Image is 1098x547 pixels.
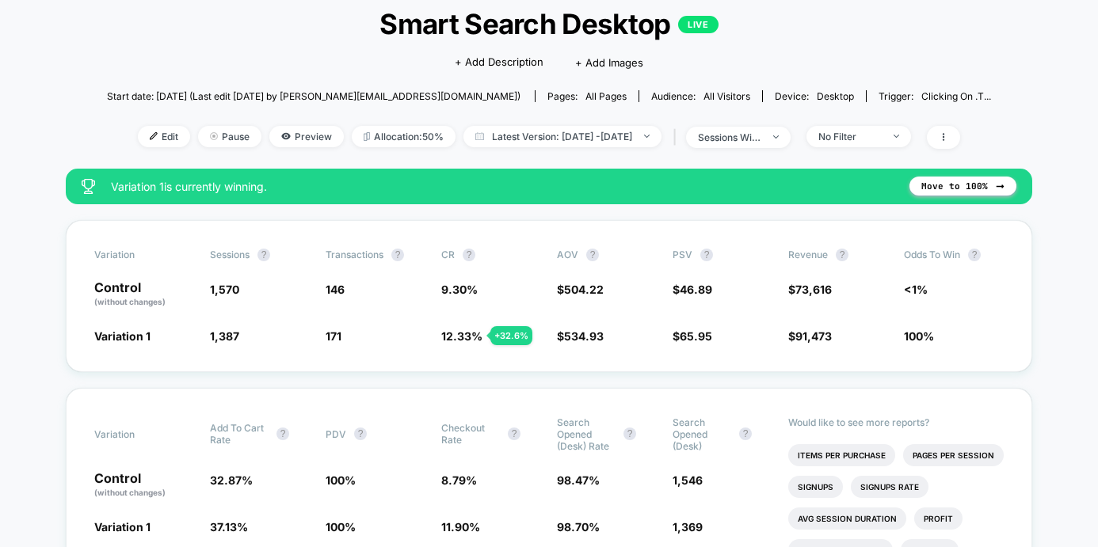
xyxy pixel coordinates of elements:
[703,90,750,102] span: All Visitors
[138,126,190,147] span: Edit
[673,329,712,343] span: $
[326,520,356,534] span: 100 %
[354,427,367,440] button: ?
[788,416,1004,428] p: Would like to see more reports?
[914,507,963,530] li: Profit
[921,90,991,102] span: Clicking on .t...
[326,249,383,260] span: Transactions
[851,476,928,498] li: Signups Rate
[788,507,906,530] li: Avg Session Duration
[210,132,218,140] img: end
[391,249,404,261] button: ?
[651,90,750,102] div: Audience:
[257,249,270,261] button: ?
[326,283,345,296] span: 146
[564,329,604,343] span: 534.93
[441,520,480,534] span: 11.90 %
[94,488,166,497] span: (without changes)
[904,329,934,343] span: 100%
[94,281,194,308] p: Control
[788,476,843,498] li: Signups
[463,249,475,261] button: ?
[326,428,346,440] span: PDV
[788,329,832,343] span: $
[276,427,289,440] button: ?
[94,472,194,499] p: Control
[673,416,731,452] span: Search Opened (desk)
[557,416,616,452] span: Search Opened (desk) Rate
[475,132,484,140] img: calendar
[94,249,181,261] span: Variation
[904,283,928,296] span: <1%
[680,329,712,343] span: 65.95
[673,473,703,487] span: 1,546
[107,90,520,102] span: Start date: [DATE] (Last edit [DATE] by [PERSON_NAME][EMAIL_ADDRESS][DOMAIN_NAME])
[773,135,779,139] img: end
[150,132,158,140] img: edit
[441,422,500,446] span: Checkout Rate
[879,90,991,102] div: Trigger:
[909,177,1016,196] button: Move to 100%
[836,249,848,261] button: ?
[586,249,599,261] button: ?
[94,416,181,452] span: Variation
[564,283,604,296] span: 504.22
[490,326,532,345] div: + 32.6 %
[210,329,239,343] span: 1,387
[441,473,477,487] span: 8.79 %
[352,126,456,147] span: Allocation: 50%
[795,329,832,343] span: 91,473
[326,473,356,487] span: 100 %
[557,249,578,260] span: AOV
[700,249,713,261] button: ?
[795,283,832,296] span: 73,616
[210,520,248,534] span: 37.13 %
[903,444,1004,466] li: Pages Per Session
[818,131,882,142] div: No Filter
[904,249,991,261] span: Odds to Win
[585,90,627,102] span: all pages
[455,55,543,70] span: + Add Description
[210,473,253,487] span: 32.87 %
[968,249,981,261] button: ?
[788,444,895,466] li: Items Per Purchase
[575,56,643,69] span: + Add Images
[557,520,600,534] span: 98.70 %
[547,90,627,102] div: Pages:
[198,126,261,147] span: Pause
[210,249,250,260] span: Sessions
[557,283,604,296] span: $
[673,283,712,296] span: $
[111,180,894,193] span: Variation 1 is currently winning.
[673,249,692,260] span: PSV
[463,126,661,147] span: Latest Version: [DATE] - [DATE]
[644,135,650,138] img: end
[441,283,478,296] span: 9.30 %
[269,126,344,147] span: Preview
[151,7,947,40] span: Smart Search Desktop
[788,283,832,296] span: $
[788,249,828,260] span: Revenue
[739,427,752,440] button: ?
[441,329,482,343] span: 12.33 %
[441,249,455,260] span: CR
[94,520,151,534] span: Variation 1
[623,427,636,440] button: ?
[557,329,604,343] span: $
[762,90,866,102] span: Device:
[326,329,341,343] span: 171
[210,422,269,446] span: Add To Cart Rate
[698,131,761,143] div: sessions with impression
[94,329,151,343] span: Variation 1
[508,427,520,440] button: ?
[894,135,899,138] img: end
[680,283,712,296] span: 46.89
[210,283,239,296] span: 1,570
[678,16,718,33] p: LIVE
[557,473,600,487] span: 98.47 %
[364,132,370,141] img: rebalance
[94,297,166,306] span: (without changes)
[673,520,703,534] span: 1,369
[817,90,854,102] span: desktop
[669,126,686,149] span: |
